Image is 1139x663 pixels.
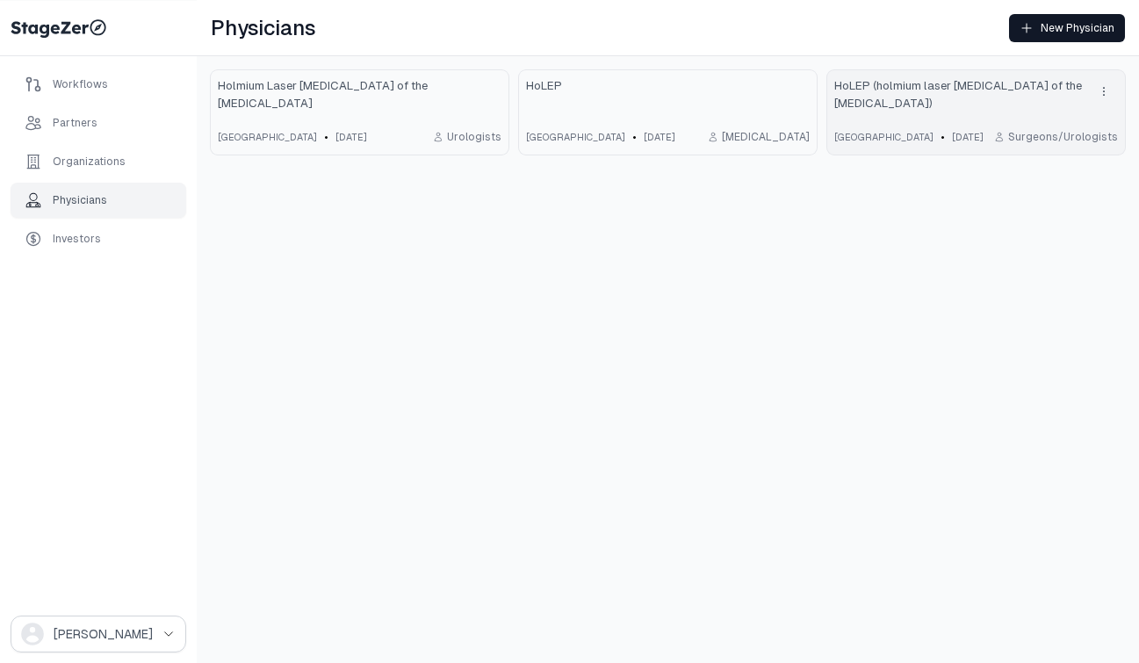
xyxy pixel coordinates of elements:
[526,77,562,105] span: HoLEP
[526,130,625,144] span: [GEOGRAPHIC_DATA]
[218,126,367,148] div: •
[473,77,501,105] div: More options
[519,70,817,155] a: HoLEPMore options[GEOGRAPHIC_DATA]•[DATE][MEDICAL_DATA]
[53,193,107,207] div: Physicians
[11,221,186,256] a: Investors
[53,116,97,130] div: Partners
[722,130,810,144] span: [MEDICAL_DATA]
[1090,77,1118,105] div: More options
[782,77,810,105] div: More options
[335,130,367,144] span: [DATE]
[11,616,186,652] button: drop down button
[644,130,675,144] span: [DATE]
[1008,130,1118,144] span: Surgeons/Urologists
[53,232,101,246] div: Investors
[1009,14,1125,42] button: New Physician
[526,126,675,148] div: •
[1090,77,1118,105] button: drop down button
[834,126,984,148] div: •
[211,14,315,42] h1: Physicians
[53,155,126,169] div: Organizations
[834,130,934,144] span: [GEOGRAPHIC_DATA]
[473,77,501,105] button: drop down button
[782,77,810,105] button: drop down button
[952,130,984,144] span: [DATE]
[11,67,186,102] a: Workflows
[11,144,186,179] a: Organizations
[834,77,1083,112] span: HoLEP (holmium laser [MEDICAL_DATA] of the [MEDICAL_DATA])
[211,70,508,155] a: Holmium Laser [MEDICAL_DATA] of the [MEDICAL_DATA]More options[GEOGRAPHIC_DATA]•[DATE]Urologists
[827,70,1125,155] a: HoLEP (holmium laser [MEDICAL_DATA] of the [MEDICAL_DATA])More options[GEOGRAPHIC_DATA]•[DATE]Sur...
[447,130,501,144] span: Urologists
[11,183,186,218] a: Physicians
[11,105,186,141] a: Partners
[1020,21,1114,35] div: New Physician
[218,77,466,112] span: Holmium Laser [MEDICAL_DATA] of the [MEDICAL_DATA]
[54,625,153,643] span: [PERSON_NAME]
[218,130,317,144] span: [GEOGRAPHIC_DATA]
[53,77,108,91] div: Workflows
